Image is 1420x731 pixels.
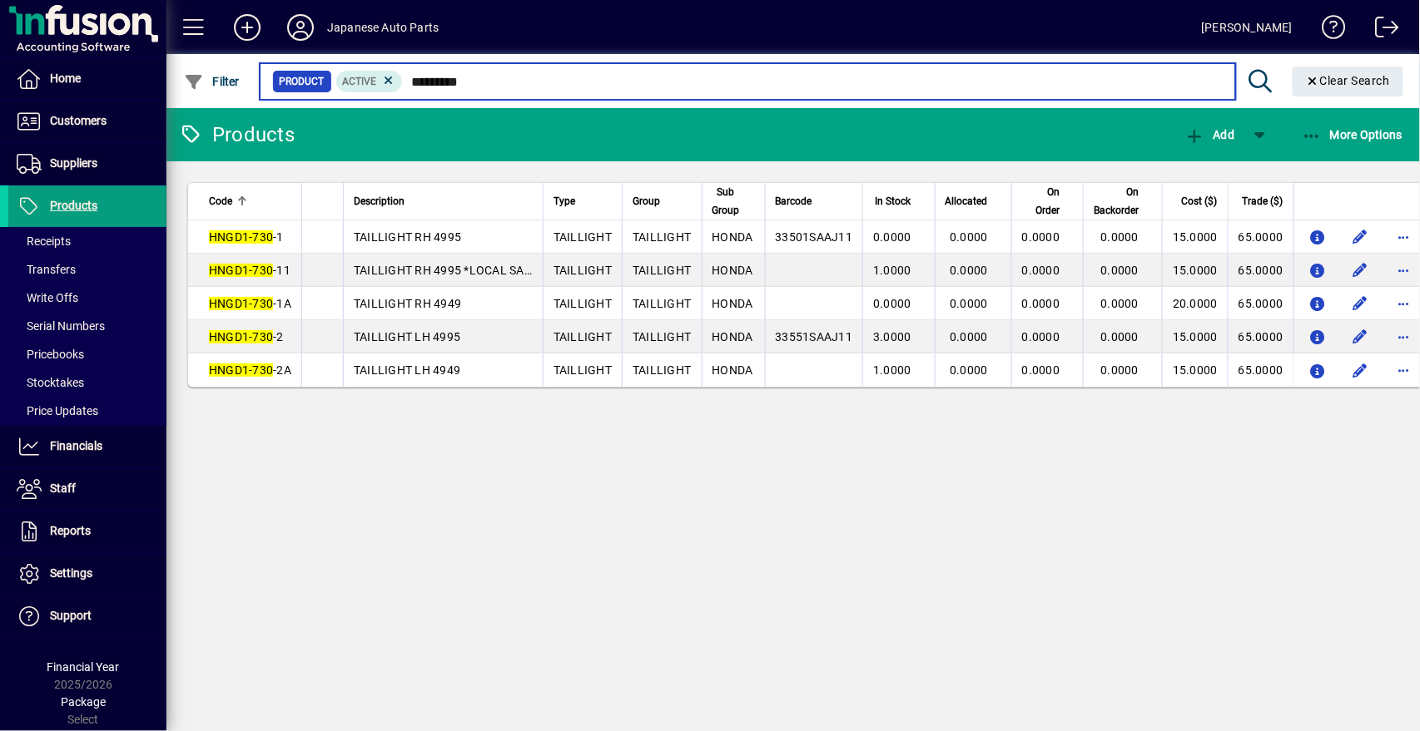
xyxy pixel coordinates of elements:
[209,330,273,343] em: HNGD1-730
[1180,120,1239,150] button: Add
[1101,363,1139,377] span: 0.0000
[633,192,660,210] span: Group
[633,297,691,310] span: TAILLIGHT
[873,363,911,377] span: 1.0000
[712,363,753,377] span: HONDA
[17,376,84,389] span: Stocktakes
[633,363,691,377] span: TAILLIGHT
[354,192,533,210] div: Description
[950,330,988,343] span: 0.0000
[1022,297,1060,310] span: 0.0000
[1022,230,1060,244] span: 0.0000
[180,67,244,96] button: Filter
[209,192,232,210] span: Code
[8,468,166,510] a: Staff
[8,58,166,100] a: Home
[946,192,988,210] span: Allocated
[8,227,166,255] a: Receipts
[1348,290,1374,317] button: Edit
[1306,74,1391,87] span: Clear Search
[1228,220,1293,254] td: 65.0000
[1162,254,1228,287] td: 15.0000
[1363,3,1399,57] a: Logout
[1022,330,1060,343] span: 0.0000
[1391,357,1418,383] button: More options
[776,192,812,210] span: Barcode
[776,330,853,343] span: 33551SAAJ11
[209,192,291,210] div: Code
[554,230,612,244] span: TAILLIGHT
[17,235,71,248] span: Receipts
[712,297,753,310] span: HONDA
[8,368,166,397] a: Stocktakes
[1162,320,1228,353] td: 15.0000
[712,330,753,343] span: HONDA
[1302,128,1403,141] span: More Options
[17,291,78,304] span: Write Offs
[1293,67,1404,96] button: Clear
[1184,128,1234,141] span: Add
[50,156,97,170] span: Suppliers
[1101,297,1139,310] span: 0.0000
[8,553,166,595] a: Settings
[209,230,284,244] span: -1
[633,330,691,343] span: TAILLIGHT
[1182,192,1218,210] span: Cost ($)
[209,297,291,310] span: -1A
[1391,290,1418,317] button: More options
[327,14,439,41] div: Japanese Auto Parts
[633,192,691,210] div: Group
[221,12,274,42] button: Add
[1228,287,1293,320] td: 65.0000
[873,192,926,210] div: In Stock
[209,363,273,377] em: HNGD1-730
[1022,183,1060,220] span: On Order
[1348,224,1374,250] button: Edit
[712,183,740,220] span: Sub Group
[50,609,92,622] span: Support
[554,192,575,210] span: Type
[1101,330,1139,343] span: 0.0000
[1022,363,1060,377] span: 0.0000
[343,76,377,87] span: Active
[17,319,105,333] span: Serial Numbers
[17,348,84,361] span: Pricebooks
[776,192,853,210] div: Barcode
[950,297,988,310] span: 0.0000
[554,297,612,310] span: TAILLIGHT
[354,297,461,310] span: TAILLIGHT RH 4949
[712,264,753,277] span: HONDA
[1243,192,1283,210] span: Trade ($)
[47,660,120,674] span: Financial Year
[1101,264,1139,277] span: 0.0000
[209,264,273,277] em: HNGD1-730
[50,524,91,537] span: Reports
[1391,257,1418,284] button: More options
[8,312,166,340] a: Serial Numbers
[946,192,1003,210] div: Allocated
[1162,220,1228,254] td: 15.0000
[8,397,166,425] a: Price Updates
[554,264,612,277] span: TAILLIGHT
[776,230,853,244] span: 33501SAAJ11
[209,330,284,343] span: -2
[1348,257,1374,284] button: Edit
[554,330,612,343] span: TAILLIGHT
[280,73,325,90] span: Product
[354,363,460,377] span: TAILLIGHT LH 4949
[209,363,291,377] span: -2A
[1094,183,1154,220] div: On Backorder
[1202,14,1293,41] div: [PERSON_NAME]
[873,297,911,310] span: 0.0000
[209,297,273,310] em: HNGD1-730
[1391,324,1418,350] button: More options
[50,72,81,85] span: Home
[1348,324,1374,350] button: Edit
[50,566,92,580] span: Settings
[8,595,166,637] a: Support
[184,75,240,88] span: Filter
[950,264,988,277] span: 0.0000
[8,511,166,552] a: Reports
[336,71,403,92] mat-chip: Activation Status: Active
[354,264,544,277] span: TAILLIGHT RH 4995 *LOCAL SALE*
